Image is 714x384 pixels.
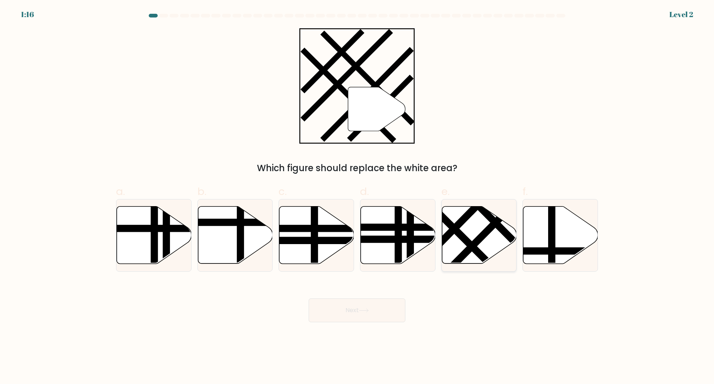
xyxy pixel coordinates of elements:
[116,184,125,199] span: a.
[21,9,34,20] div: 1:16
[120,161,594,175] div: Which figure should replace the white area?
[441,184,450,199] span: e.
[279,184,287,199] span: c.
[669,9,693,20] div: Level 2
[522,184,528,199] span: f.
[309,298,405,322] button: Next
[348,87,405,131] g: "
[197,184,206,199] span: b.
[360,184,369,199] span: d.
